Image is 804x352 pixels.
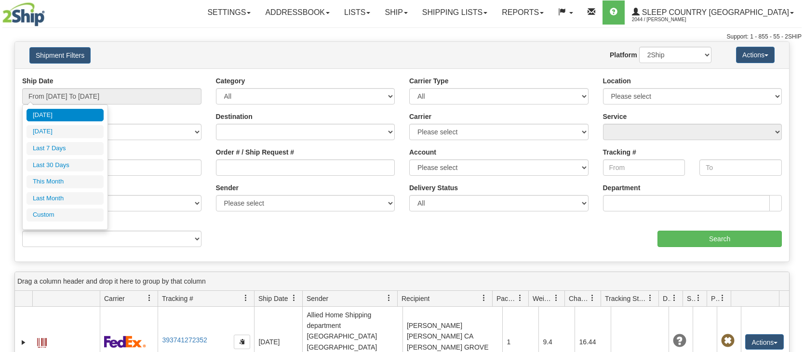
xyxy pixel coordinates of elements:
a: Shipment Issues filter column settings [690,290,707,306]
span: Recipient [402,294,429,303]
span: Ship Date [258,294,288,303]
label: Carrier Type [409,76,448,86]
span: Packages [496,294,517,303]
div: Support: 1 - 855 - 55 - 2SHIP [2,33,802,41]
li: [DATE] [27,109,104,122]
span: Weight [533,294,553,303]
a: Weight filter column settings [548,290,564,306]
li: This Month [27,175,104,188]
span: Sender [307,294,328,303]
span: 2044 / [PERSON_NAME] [632,15,704,25]
li: Last 7 Days [27,142,104,155]
span: Pickup Status [711,294,719,303]
a: Delivery Status filter column settings [666,290,683,306]
span: Sleep Country [GEOGRAPHIC_DATA] [640,8,789,16]
a: Shipping lists [415,0,495,25]
label: Delivery Status [409,183,458,193]
a: Expand [19,338,28,347]
img: 2 - FedEx Express® [104,336,146,348]
span: Pickup Not Assigned [721,334,735,348]
label: Location [603,76,631,86]
iframe: chat widget [782,127,803,225]
a: Ship [377,0,415,25]
a: Charge filter column settings [584,290,601,306]
li: [DATE] [27,125,104,138]
a: Sleep Country [GEOGRAPHIC_DATA] 2044 / [PERSON_NAME] [625,0,801,25]
label: Platform [610,50,637,60]
input: To [699,159,782,176]
input: Search [657,231,782,247]
span: Delivery Status [663,294,671,303]
label: Destination [216,112,253,121]
li: Last 30 Days [27,159,104,172]
span: Tracking # [162,294,193,303]
a: Reports [495,0,551,25]
li: Custom [27,209,104,222]
a: Lists [337,0,377,25]
a: Addressbook [258,0,337,25]
button: Copy to clipboard [234,335,250,349]
img: logo2044.jpg [2,2,45,26]
label: Category [216,76,245,86]
label: Order # / Ship Request # [216,147,295,157]
a: Tracking # filter column settings [238,290,254,306]
a: Label [37,334,47,349]
button: Actions [736,47,775,63]
a: Recipient filter column settings [476,290,492,306]
a: 393741272352 [162,336,207,344]
input: From [603,159,685,176]
label: Department [603,183,641,193]
a: Settings [200,0,258,25]
a: Ship Date filter column settings [286,290,302,306]
span: Tracking Status [605,294,647,303]
a: Sender filter column settings [381,290,397,306]
a: Pickup Status filter column settings [714,290,731,306]
span: Charge [569,294,589,303]
label: Carrier [409,112,431,121]
li: Last Month [27,192,104,205]
label: Service [603,112,627,121]
div: grid grouping header [15,272,789,291]
span: Unknown [673,334,686,348]
span: Shipment Issues [687,294,695,303]
label: Account [409,147,436,157]
button: Actions [745,334,784,350]
a: Packages filter column settings [512,290,528,306]
label: Tracking # [603,147,636,157]
a: Tracking Status filter column settings [642,290,658,306]
button: Shipment Filters [29,47,91,64]
label: Ship Date [22,76,54,86]
label: Sender [216,183,239,193]
a: Carrier filter column settings [141,290,158,306]
span: Carrier [104,294,125,303]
